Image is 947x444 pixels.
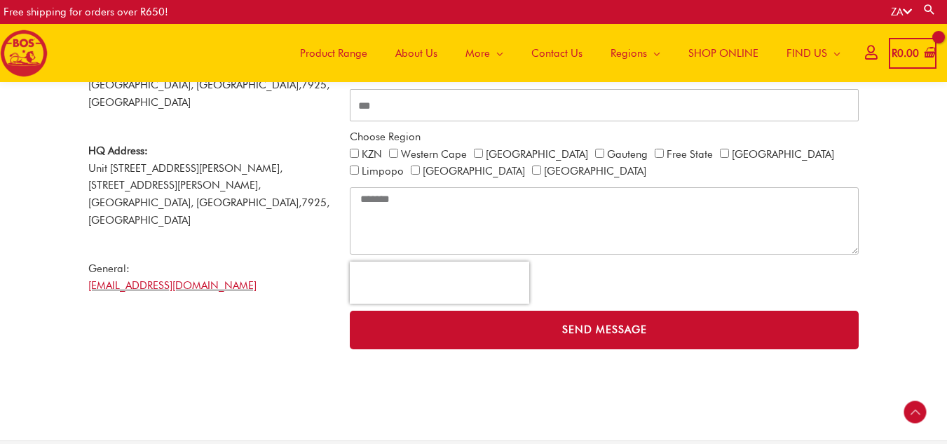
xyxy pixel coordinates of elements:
[611,32,647,74] span: Regions
[517,24,597,82] a: Contact Us
[786,32,827,74] span: FIND US
[597,24,674,82] a: Regions
[88,79,301,91] span: [GEOGRAPHIC_DATA], [GEOGRAPHIC_DATA],
[401,148,467,161] label: Western Cape
[362,165,404,177] label: Limpopo
[286,24,381,82] a: Product Range
[922,3,936,16] a: Search button
[88,179,261,191] span: [STREET_ADDRESS][PERSON_NAME],
[88,279,257,292] a: [EMAIL_ADDRESS][DOMAIN_NAME]
[892,47,897,60] span: R
[892,47,919,60] bdi: 0.00
[275,24,854,82] nav: Site Navigation
[732,148,834,161] label: [GEOGRAPHIC_DATA]
[465,32,490,74] span: More
[88,260,336,295] p: General:
[350,262,529,304] iframe: reCAPTCHA
[667,148,713,161] label: Free State
[562,325,647,335] span: Send Message
[889,38,936,69] a: View Shopping Cart, empty
[350,311,859,349] button: Send Message
[531,32,582,74] span: Contact Us
[88,144,282,175] span: Unit [STREET_ADDRESS][PERSON_NAME],
[891,6,912,18] a: ZA
[451,24,517,82] a: More
[88,196,329,227] span: 7925, [GEOGRAPHIC_DATA]
[362,148,382,161] label: KZN
[486,148,588,161] label: [GEOGRAPHIC_DATA]
[88,196,301,209] span: [GEOGRAPHIC_DATA], [GEOGRAPHIC_DATA],
[688,32,758,74] span: SHOP ONLINE
[544,165,646,177] label: [GEOGRAPHIC_DATA]
[395,32,437,74] span: About Us
[300,32,367,74] span: Product Range
[607,148,648,161] label: Gauteng
[674,24,772,82] a: SHOP ONLINE
[88,144,148,157] strong: HQ Address:
[381,24,451,82] a: About Us
[350,128,421,146] label: Choose Region
[423,165,525,177] label: [GEOGRAPHIC_DATA]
